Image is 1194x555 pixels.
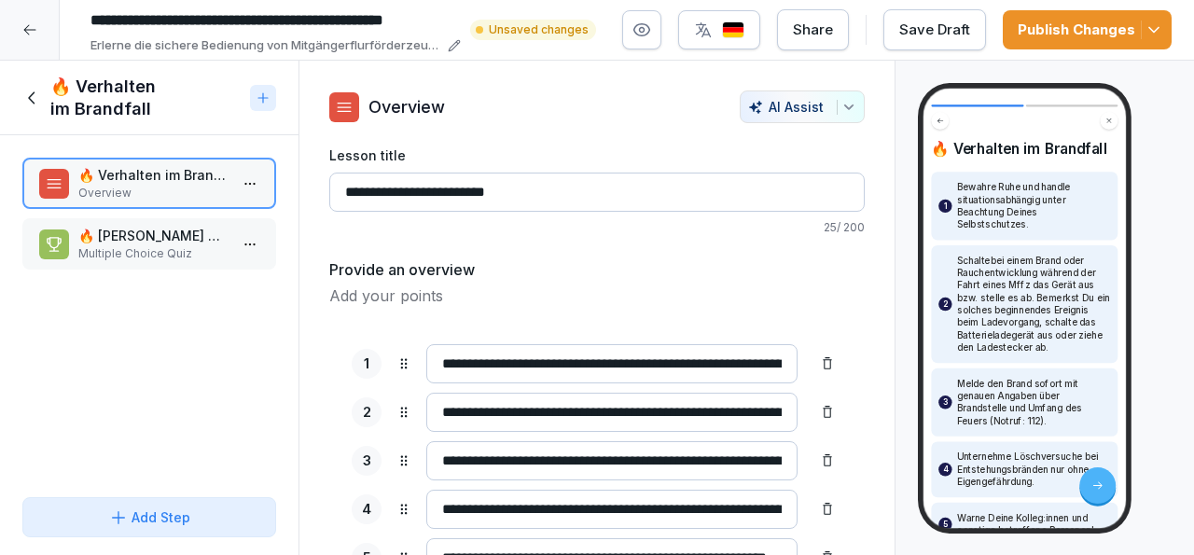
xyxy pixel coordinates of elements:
p: Melde den Brand sofort mit genauen Angaben über Brandstelle und Umfang des Feuers (Notruf: 112). [957,378,1111,427]
h5: Provide an overview [329,258,475,281]
p: 2 [363,402,371,423]
p: 1 [364,354,369,375]
p: 5 [943,518,948,530]
p: 1 [944,200,947,212]
p: 3 [363,451,371,472]
p: Erlerne die sichere Bedienung von Mitgängerflurförderzeugen gemäß DGUV Vorschriften. [90,36,442,55]
p: 🔥 Verhalten im Brandfall [78,165,228,185]
button: AI Assist [740,90,865,123]
p: Schaltebei einem Brand oder Rauchentwicklung während der Fahrt eines Mffz das Gerät aus bzw. stel... [957,255,1111,354]
div: AI Assist [748,99,856,115]
div: Publish Changes [1018,20,1157,40]
h4: 🔥 Verhalten im Brandfall [931,140,1118,158]
div: 🔥 [PERSON_NAME] Maßnahmen solltest Du bei einem Brand ergreifen?Multiple Choice Quiz [22,218,276,270]
label: Lesson title [329,146,865,165]
p: 3 [943,396,948,409]
p: Unsaved changes [489,21,589,38]
p: Unternehme Löschversuche bei Entstehungsbränden nur ohne Eigengefährdung. [957,451,1111,488]
div: Add Step [109,507,190,527]
div: Save Draft [899,20,970,40]
img: de.svg [722,21,744,39]
p: 4 [362,499,371,520]
p: Warne Deine Kolleg:innen und sonstige betroffene Personen! [957,512,1111,537]
h1: 🔥 Verhalten im Brandfall [50,76,243,120]
button: Save Draft [883,9,986,50]
p: 2 [943,298,948,310]
p: Overview [78,185,228,201]
p: Bewahre Ruhe und handle situationsabhängig unter Beachtung Deines Selbstschutzes. [957,181,1111,230]
div: 🔥 Verhalten im BrandfallOverview [22,158,276,209]
button: Add Step [22,497,276,537]
p: Overview [368,94,445,119]
p: 🔥 [PERSON_NAME] Maßnahmen solltest Du bei einem Brand ergreifen? [78,226,228,245]
p: 4 [943,464,949,476]
button: Publish Changes [1003,10,1172,49]
p: Multiple Choice Quiz [78,245,228,262]
button: Share [777,9,849,50]
p: Add your points [329,284,865,307]
p: 25 / 200 [329,219,865,236]
div: Share [793,20,833,40]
